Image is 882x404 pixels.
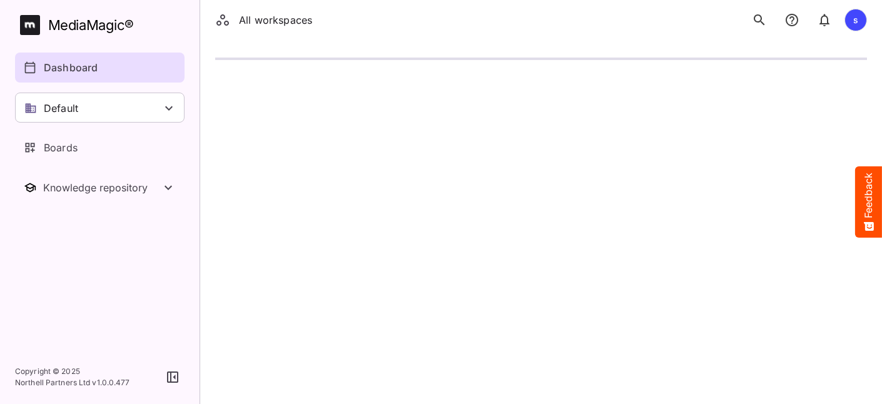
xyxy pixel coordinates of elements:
[43,181,161,194] div: Knowledge repository
[15,377,130,388] p: Northell Partners Ltd v 1.0.0.477
[844,9,867,31] div: s
[48,15,134,36] div: MediaMagic ®
[855,166,882,238] button: Feedback
[44,140,78,155] p: Boards
[44,101,78,116] p: Default
[15,133,185,163] a: Boards
[15,173,185,203] nav: Knowledge repository
[44,60,98,75] p: Dashboard
[15,53,185,83] a: Dashboard
[812,8,837,33] button: notifications
[20,15,185,35] a: MediaMagic®
[15,366,130,377] p: Copyright © 2025
[779,8,804,33] button: notifications
[747,8,772,33] button: search
[15,173,185,203] button: Toggle Knowledge repository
